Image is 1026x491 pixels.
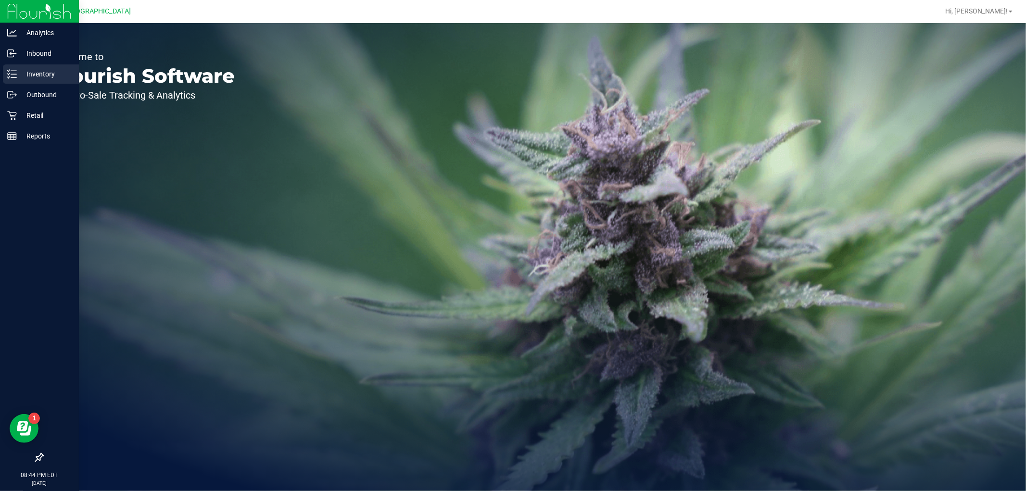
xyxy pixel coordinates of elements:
p: Seed-to-Sale Tracking & Analytics [52,90,235,100]
inline-svg: Inventory [7,69,17,79]
inline-svg: Outbound [7,90,17,100]
p: Outbound [17,89,75,101]
p: Welcome to [52,52,235,62]
p: 08:44 PM EDT [4,471,75,479]
p: Analytics [17,27,75,38]
p: Inbound [17,48,75,59]
iframe: Resource center [10,414,38,443]
p: Retail [17,110,75,121]
span: Hi, [PERSON_NAME]! [945,7,1008,15]
p: Inventory [17,68,75,80]
span: [GEOGRAPHIC_DATA] [65,7,131,15]
inline-svg: Analytics [7,28,17,38]
inline-svg: Retail [7,111,17,120]
p: [DATE] [4,479,75,487]
p: Flourish Software [52,66,235,86]
inline-svg: Reports [7,131,17,141]
p: Reports [17,130,75,142]
iframe: Resource center unread badge [28,413,40,424]
inline-svg: Inbound [7,49,17,58]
